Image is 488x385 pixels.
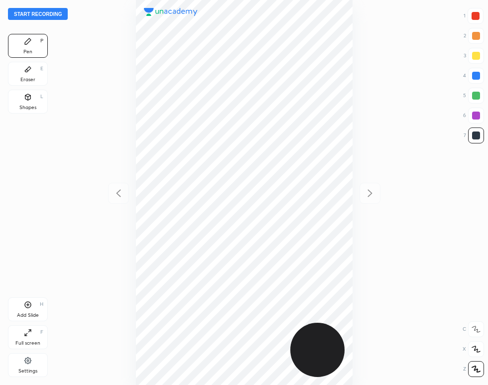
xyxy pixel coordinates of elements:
div: Z [463,361,484,377]
div: Add Slide [17,313,39,318]
div: F [40,330,43,335]
div: 2 [464,28,484,44]
div: 6 [463,108,484,124]
div: 5 [463,88,484,104]
div: Settings [18,369,37,374]
div: Pen [23,49,32,54]
div: C [463,321,484,337]
div: Eraser [20,77,35,82]
div: 1 [464,8,484,24]
div: H [40,302,43,307]
div: 4 [463,68,484,84]
div: Shapes [19,105,36,110]
div: 7 [464,128,484,143]
div: L [40,94,43,99]
img: logo.38c385cc.svg [144,8,198,16]
button: Start recording [8,8,68,20]
div: P [40,38,43,43]
div: 3 [464,48,484,64]
div: E [40,66,43,71]
div: X [463,341,484,357]
div: Full screen [15,341,40,346]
